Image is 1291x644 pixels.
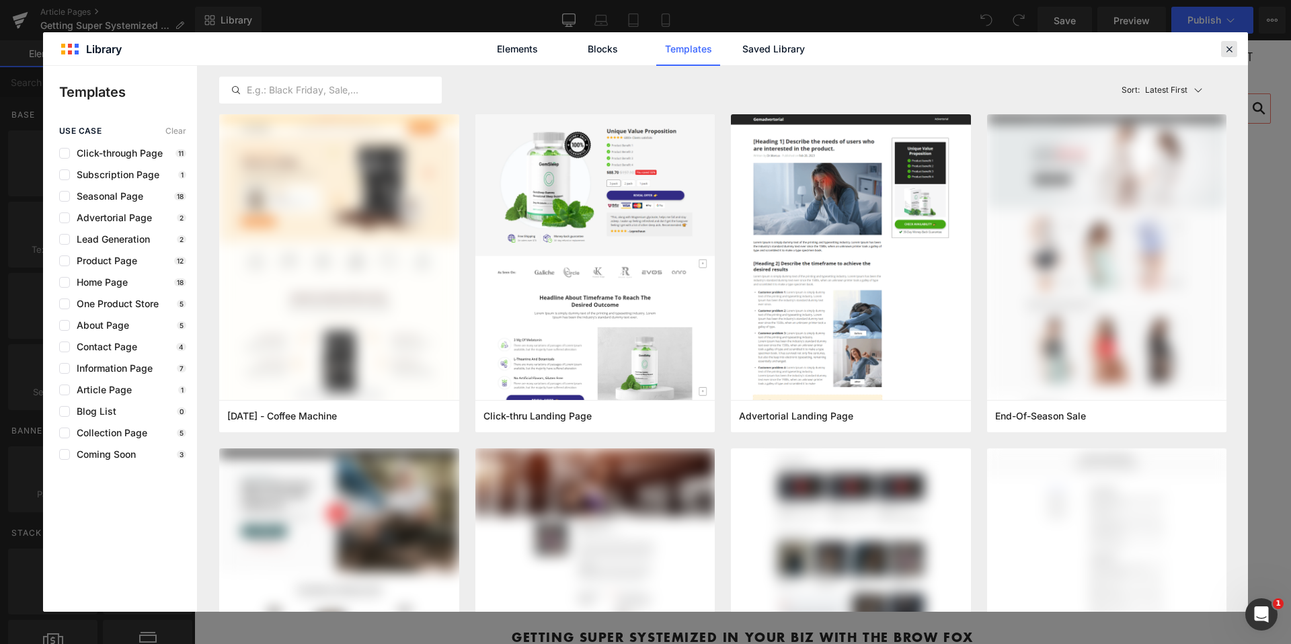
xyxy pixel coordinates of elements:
[485,32,549,66] a: Elements
[177,450,186,458] p: 3
[220,82,441,98] input: E.g.: Black Friday, Sale,...
[475,98,620,142] a: ABOUT WAXBARE
[70,277,128,288] span: Home Page
[483,410,592,422] span: Click-thru Landing Page
[175,149,186,157] p: 11
[902,53,1077,83] input: Search
[1273,598,1284,609] span: 1
[1116,77,1227,104] button: Latest FirstSort:Latest First
[177,300,186,308] p: 5
[389,98,475,142] a: SALON
[177,407,186,415] p: 0
[70,341,137,352] span: Contact Page
[176,343,186,351] p: 4
[995,410,1086,422] span: End-Of-Season Sale
[830,9,890,24] a: Account
[177,235,186,243] p: 2
[919,7,964,26] a: Cart(0)
[177,364,186,372] p: 7
[70,234,150,245] span: Lead Generation
[1245,598,1278,631] iframe: Intercom live chat
[1145,84,1187,96] p: Latest First
[70,212,152,223] span: Advertorial Page
[70,169,159,180] span: Subscription Page
[739,410,853,422] span: Advertorial Landing Page
[991,7,1063,26] button: Checkout
[708,98,778,142] a: BLOG
[70,363,153,374] span: Information Page
[1122,85,1140,95] span: Sort:
[70,406,116,417] span: Blog List
[177,429,186,437] p: 5
[59,126,102,136] span: use case
[70,148,163,159] span: Click-through Page
[656,32,720,66] a: Templates
[174,278,186,286] p: 18
[1050,53,1077,83] input: Search
[742,32,806,66] a: Saved Library
[70,255,137,266] span: Product Page
[70,385,132,395] span: Article Page
[317,588,779,606] b: Getting Super Systemized in Your Biz with The Brow Fox
[571,32,635,66] a: Blocks
[70,320,129,331] span: About Page
[177,321,186,329] p: 5
[777,98,896,142] a: VIP REWARDS
[177,214,186,222] p: 2
[165,126,186,136] span: Clear
[174,257,186,265] p: 12
[70,428,147,438] span: Collection Page
[919,9,949,24] span: Cart
[174,192,186,200] p: 18
[953,9,961,24] span: 0
[178,171,186,179] p: 1
[620,98,708,142] a: CLASSES
[277,98,389,142] a: WHOLESALE
[70,298,159,309] span: One Product Store
[59,82,197,102] p: Templates
[70,191,143,202] span: Seasonal Page
[200,98,278,142] a: SHOP
[178,386,186,394] p: 1
[227,410,337,422] span: Thanksgiving - Coffee Machine
[70,449,136,460] span: Coming Soon
[481,53,616,87] img: WAXBARE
